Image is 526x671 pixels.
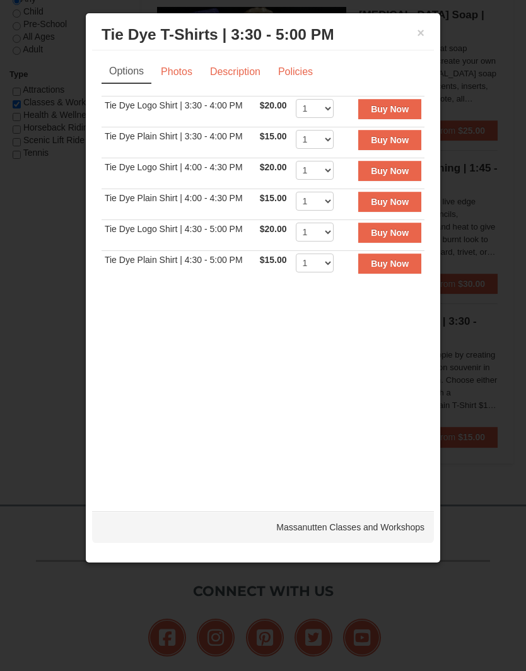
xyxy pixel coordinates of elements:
strong: Buy Now [371,104,409,114]
a: Description [202,60,269,84]
strong: Buy Now [371,259,409,269]
button: × [417,26,424,39]
strong: Buy Now [371,135,409,145]
span: $20.00 [260,162,287,172]
td: Tie Dye Plain Shirt | 4:30 - 5:00 PM [102,251,257,282]
span: $15.00 [260,193,287,203]
a: Policies [270,60,321,84]
td: Tie Dye Logo Shirt | 4:30 - 5:00 PM [102,220,257,251]
a: Options [102,60,151,84]
td: Tie Dye Logo Shirt | 4:00 - 4:30 PM [102,158,257,189]
a: Photos [153,60,201,84]
strong: Buy Now [371,166,409,176]
span: $20.00 [260,224,287,234]
button: Buy Now [358,99,421,119]
span: $20.00 [260,100,287,110]
h3: Tie Dye T-Shirts | 3:30 - 5:00 PM [102,25,424,44]
strong: Buy Now [371,197,409,207]
strong: Buy Now [371,228,409,238]
span: $15.00 [260,255,287,265]
span: $15.00 [260,131,287,141]
td: Tie Dye Plain Shirt | 3:30 - 4:00 PM [102,127,257,158]
button: Buy Now [358,254,421,274]
td: Tie Dye Plain Shirt | 4:00 - 4:30 PM [102,189,257,220]
td: Tie Dye Logo Shirt | 3:30 - 4:00 PM [102,96,257,127]
button: Buy Now [358,223,421,243]
button: Buy Now [358,161,421,181]
button: Buy Now [358,192,421,212]
div: Massanutten Classes and Workshops [92,511,434,543]
button: Buy Now [358,130,421,150]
